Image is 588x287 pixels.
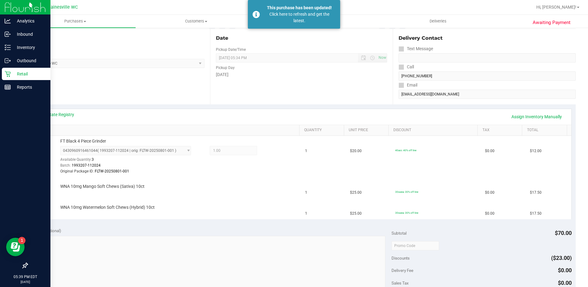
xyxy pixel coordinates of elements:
[60,155,198,167] div: Available Quantity:
[551,255,572,261] span: ($23.00)
[485,148,495,154] span: $0.00
[399,44,433,53] label: Text Message
[530,148,542,154] span: $12.00
[216,71,387,78] div: [DATE]
[527,128,564,133] a: Total
[395,149,416,152] span: 40acc: 40% off line
[399,81,417,90] label: Email
[5,58,11,64] inline-svg: Outbound
[305,148,307,154] span: 1
[305,190,307,196] span: 1
[304,128,341,133] a: Quantity
[11,44,48,51] p: Inventory
[391,281,409,285] span: Sales Tax
[530,211,542,216] span: $17.50
[5,84,11,90] inline-svg: Reports
[395,190,418,193] span: 30wana: 30% off line
[399,53,576,63] input: Format: (999) 999-9999
[533,19,570,26] span: Awaiting Payment
[216,65,235,71] label: Pickup Day
[263,11,336,24] div: Click here to refresh and get the latest.
[555,230,572,236] span: $70.00
[3,274,48,280] p: 05:39 PM EDT
[11,83,48,91] p: Reports
[136,15,256,28] a: Customers
[11,17,48,25] p: Analytics
[350,211,362,216] span: $25.00
[5,31,11,37] inline-svg: Inbound
[350,190,362,196] span: $25.00
[95,169,129,173] span: FLTW-20250801-001
[5,44,11,51] inline-svg: Inventory
[395,211,418,214] span: 30wana: 30% off line
[378,15,499,28] a: Deliveries
[485,190,495,196] span: $0.00
[3,280,48,284] p: [DATE]
[530,190,542,196] span: $17.50
[216,34,387,42] div: Date
[27,34,205,42] div: Location
[558,267,572,273] span: $0.00
[48,5,78,10] span: Gainesville WC
[350,148,362,154] span: $20.00
[136,18,256,24] span: Customers
[399,34,576,42] div: Delivery Contact
[15,18,136,24] span: Purchases
[11,57,48,64] p: Outbound
[5,71,11,77] inline-svg: Retail
[421,18,455,24] span: Deliveries
[15,15,136,28] a: Purchases
[391,253,410,264] span: Discounts
[72,163,101,168] span: 1993207-112024
[558,280,572,286] span: $0.00
[263,5,336,11] div: This purchase has been updated!
[305,211,307,216] span: 1
[37,111,74,118] a: View State Registry
[391,231,407,236] span: Subtotal
[60,204,155,210] span: WNA 10mg Watermelon Soft Chews (Hybrid) 10ct
[60,138,106,144] span: FT Black 4 Piece Grinder
[485,211,495,216] span: $0.00
[391,268,413,273] span: Delivery Fee
[60,169,94,173] span: Original Package ID:
[11,70,48,78] p: Retail
[6,238,25,256] iframe: Resource center
[399,63,414,71] label: Call
[483,128,520,133] a: Tax
[60,184,145,189] span: WNA 10mg Mango Soft Chews (Sativa) 10ct
[391,241,439,250] input: Promo Code
[92,157,94,162] span: 3
[216,47,246,52] label: Pickup Date/Time
[536,5,576,10] span: Hi, [PERSON_NAME]!
[5,18,11,24] inline-svg: Analytics
[393,128,475,133] a: Discount
[36,128,297,133] a: SKU
[11,30,48,38] p: Inbound
[507,111,566,122] a: Assign Inventory Manually
[18,237,26,244] iframe: Resource center unread badge
[60,163,71,168] span: Batch:
[399,71,576,81] input: Format: (999) 999-9999
[349,128,386,133] a: Unit Price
